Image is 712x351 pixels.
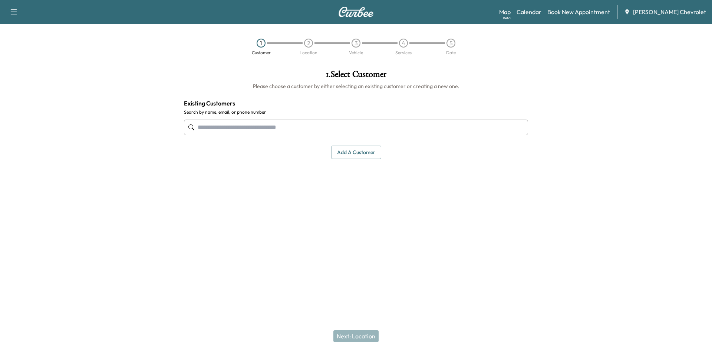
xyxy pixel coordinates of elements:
h1: 1 . Select Customer [184,70,528,82]
a: Book New Appointment [547,7,610,16]
div: 2 [304,39,313,48]
label: Search by name, email, or phone number [184,109,528,115]
div: Date [446,51,456,55]
img: Curbee Logo [338,7,374,17]
span: [PERSON_NAME] Chevrolet [633,7,706,16]
a: Calendar [517,7,541,16]
div: 1 [257,39,266,48]
h6: Please choose a customer by either selecting an existing customer or creating a new one. [184,82,528,90]
div: Services [395,51,412,55]
div: Location [300,51,317,55]
div: 5 [446,39,455,48]
button: Add a customer [331,146,381,159]
div: 3 [352,39,360,48]
div: Customer [252,51,271,55]
a: MapBeta [499,7,511,16]
div: Vehicle [349,51,363,55]
div: Beta [503,15,511,21]
div: 4 [399,39,408,48]
h4: Existing Customers [184,99,528,108]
